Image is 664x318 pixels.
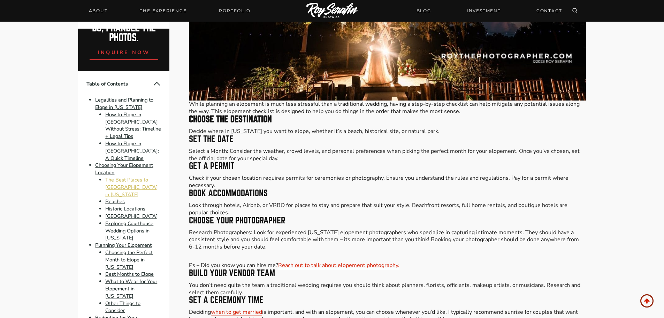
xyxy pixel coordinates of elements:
[90,43,159,60] a: inquire now
[189,216,586,225] h3: Choose your photographer
[86,80,153,88] span: Table of Contents
[189,262,586,269] p: Ps – Did you know you can hire me?
[306,3,358,19] img: Logo of Roy Serafin Photo Co., featuring stylized text in white on a light background, representi...
[211,308,262,316] a: when to get married
[153,80,161,88] button: Collapse Table of Contents
[189,189,586,198] h3: Book Accommodations
[95,242,152,249] a: Planning Your Elopement
[189,175,586,189] p: Check if your chosen location requires permits for ceremonies or photography. Ensure you understa...
[98,49,150,56] span: inquire now
[412,5,435,17] a: BLOG
[105,300,140,314] a: Other Things to Consider
[85,6,255,16] nav: Primary Navigation
[105,205,145,212] a: Historic Locations
[189,162,586,170] h3: Get a permit
[95,162,153,176] a: Choosing Your Elopement Location
[412,5,566,17] nav: Secondary Navigation
[189,229,586,251] p: Research Photographers: Look for experienced [US_STATE] elopement photographers who specialize in...
[105,220,153,242] a: Exploring Courthouse Wedding Options in [US_STATE]
[85,6,112,16] a: About
[105,176,158,198] a: The Best Places to [GEOGRAPHIC_DATA] in [US_STATE]
[105,278,157,299] a: What to Wear for Your Elopement in [US_STATE]
[95,96,153,111] a: Legalities and Planning to Elope in [US_STATE]
[640,294,654,308] a: Scroll to top
[105,271,154,278] a: Best Months to Elope
[189,269,586,278] h3: Build your vendor team
[105,213,158,220] a: [GEOGRAPHIC_DATA]
[189,101,586,115] p: While planning an elopement is much less stressful than a traditional wedding, having a step-by-s...
[105,111,161,140] a: How to Elope in [GEOGRAPHIC_DATA] Without Stress: Timeline + Legal Tips
[189,128,586,135] p: Decide where in [US_STATE] you want to elope, whether it’s a beach, historical site, or natural p...
[189,282,586,296] p: You don’t need quite the team a traditional wedding requires you should think about planners, flo...
[532,5,566,17] a: CONTACT
[570,6,580,16] button: View Search Form
[189,148,586,162] p: Select a Month: Consider the weather, crowd levels, and personal preferences when picking the per...
[189,135,586,143] h3: Set the date
[189,202,586,216] p: Look through hotels, Airbnb, or VRBO for places to stay and prepare that suit your style. Beachfr...
[105,249,153,271] a: Choosing the Perfect Month to Elope in [US_STATE]
[215,6,254,16] a: Portfolio
[105,140,159,162] a: How to Elope in [GEOGRAPHIC_DATA]: A Quick Timeline
[189,115,272,124] strong: Choose the Destination
[136,6,191,16] a: THE EXPERIENCE
[105,198,125,205] a: Beaches
[189,296,586,304] h3: Set a ceremony time
[278,261,399,269] a: Reach out to talk about elopement photography.
[463,5,505,17] a: INVESTMENT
